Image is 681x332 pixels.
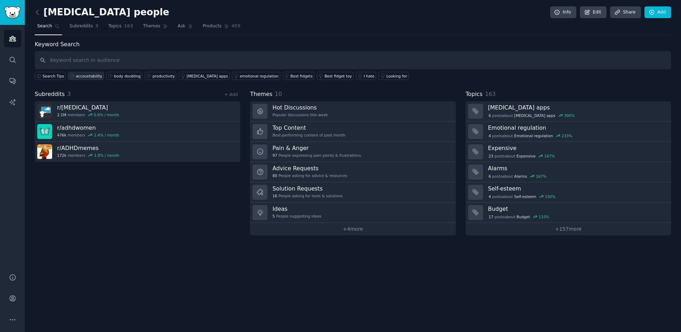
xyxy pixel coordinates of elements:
[35,72,66,80] button: Search Tips
[57,153,119,158] div: members
[283,72,314,80] a: Best fidgets
[272,214,321,219] div: People suggesting ideas
[232,72,280,80] a: emotional regulation
[250,90,272,99] span: Themes
[545,194,555,199] div: 150 %
[561,133,572,138] div: 233 %
[325,74,352,79] div: Best fidget toy
[466,223,671,235] a: +157more
[514,174,527,179] span: Alarms
[272,193,343,198] div: People asking for tools & solutions
[94,133,119,138] div: 2.4 % / month
[35,101,240,122] a: r/[MEDICAL_DATA]2.1Mmembers0.6% / month
[35,122,240,142] a: r/adhdwomen476kmembers2.4% / month
[67,21,101,35] a: Subreddits3
[488,174,491,179] span: 6
[250,182,455,203] a: Solution Requests16People asking for tools & solutions
[272,214,275,219] span: 5
[272,144,361,152] h3: Pain & Anger
[76,74,102,79] div: accountability
[488,124,666,132] h3: Emotional regulation
[57,112,119,117] div: members
[124,23,133,30] span: 163
[290,74,313,79] div: Best fidgets
[356,72,376,80] a: I hate
[514,113,555,118] span: [MEDICAL_DATA] apps
[57,144,119,152] h3: r/ ADHDmemes
[106,72,142,80] a: body doubling
[203,23,222,30] span: Products
[57,104,119,111] h3: r/ [MEDICAL_DATA]
[514,133,553,138] span: Emotional regulation
[35,142,240,162] a: r/ADHDmemes172kmembers1.8% / month
[272,104,328,111] h3: Hot Discussions
[564,113,575,118] div: 300 %
[488,153,556,159] div: post s about
[644,6,671,18] a: Add
[488,214,493,219] span: 17
[272,112,328,117] div: Popular discussions this week
[466,122,671,142] a: Emotional regulation4postsaboutEmotional regulation233%
[272,153,361,158] div: People expressing pain points & frustrations
[272,205,321,213] h3: Ideas
[240,74,278,79] div: emotional regulation
[488,165,666,172] h3: Alarms
[272,173,277,178] span: 80
[37,104,52,119] img: ADHD
[57,124,119,132] h3: r/ adhdwomen
[466,203,671,223] a: Budget17postsaboutBudget133%
[35,51,671,69] input: Keyword search in audience
[488,214,550,220] div: post s about
[488,185,666,192] h3: Self-esteem
[35,7,169,18] h2: [MEDICAL_DATA] people
[37,23,52,30] span: Search
[516,214,530,219] span: Budget
[488,154,493,159] span: 23
[250,223,455,235] a: +4more
[488,113,491,118] span: 6
[37,144,52,159] img: ADHDmemes
[95,23,99,30] span: 3
[488,173,547,180] div: post s about
[466,182,671,203] a: Self-esteem4postsaboutSelf-esteem150%
[232,23,241,30] span: 455
[386,74,407,79] div: Looking for
[272,133,345,138] div: Best-performing content of past month
[67,91,71,97] span: 3
[108,23,121,30] span: Topics
[488,104,666,111] h3: [MEDICAL_DATA] apps
[466,162,671,182] a: Alarms6postsaboutAlarms167%
[94,153,119,158] div: 1.8 % / month
[544,154,555,159] div: 167 %
[224,92,238,97] a: + Add
[488,193,556,200] div: post s about
[57,133,66,138] span: 476k
[272,124,345,132] h3: Top Content
[43,74,64,79] span: Search Tips
[488,133,491,138] span: 4
[35,21,62,35] a: Search
[250,142,455,162] a: Pain & Anger97People expressing pain points & frustrations
[378,72,409,80] a: Looking for
[250,203,455,223] a: Ideas5People suggesting ideas
[364,74,375,79] div: I hate
[35,90,65,99] span: Subreddits
[466,142,671,162] a: Expensive23postsaboutExpensive167%
[466,101,671,122] a: [MEDICAL_DATA] apps6postsabout[MEDICAL_DATA] apps300%
[200,21,243,35] a: Products455
[57,153,66,158] span: 172k
[536,174,546,179] div: 167 %
[272,185,343,192] h3: Solution Requests
[37,124,52,139] img: adhdwomen
[250,122,455,142] a: Top ContentBest-performing content of past month
[516,154,536,159] span: Expensive
[272,173,347,178] div: People asking for advice & resources
[68,72,104,80] a: accountability
[57,133,119,138] div: members
[488,112,576,119] div: post s about
[140,21,170,35] a: Themes
[106,21,135,35] a: Topics163
[272,165,347,172] h3: Advice Requests
[70,23,93,30] span: Subreddits
[178,23,186,30] span: Ask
